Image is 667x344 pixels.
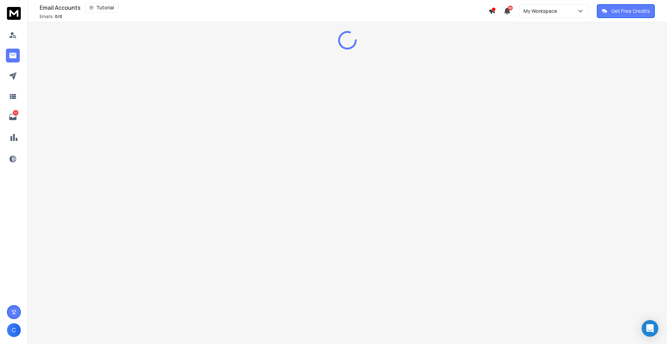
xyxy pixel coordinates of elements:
[611,8,650,15] p: Get Free Credits
[85,3,118,12] button: Tutorial
[55,14,62,19] span: 0 / 0
[508,6,513,10] span: 50
[40,14,62,19] p: Emails :
[40,3,488,12] div: Email Accounts
[6,110,20,124] a: 13
[13,110,18,116] p: 13
[7,323,21,337] button: C
[597,4,655,18] button: Get Free Credits
[524,8,560,15] p: My Workspace
[642,320,658,337] div: Open Intercom Messenger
